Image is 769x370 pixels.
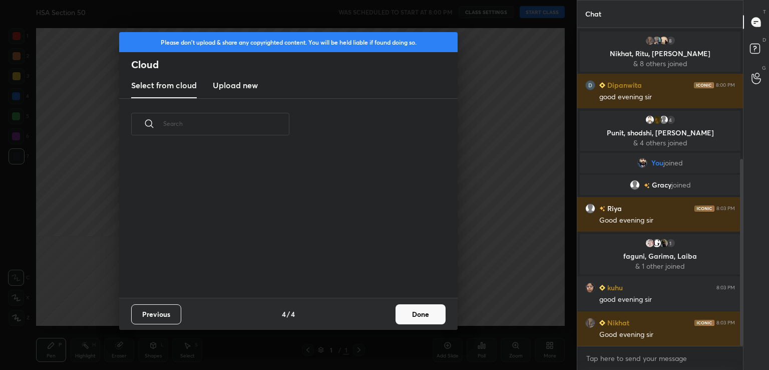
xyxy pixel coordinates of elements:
h2: Cloud [131,58,458,71]
p: faguni, Garima, Laiba [586,252,734,260]
button: Done [396,304,446,324]
div: Please don't upload & share any copyrighted content. You will be held liable if found doing so. [119,32,458,52]
div: grid [119,147,446,298]
span: joined [663,159,683,167]
p: T [763,8,766,16]
img: 79a9d9ec786c4f24a2d7d5a34bc200e3.jpg [645,36,655,46]
div: Good evening sir [599,216,735,226]
h6: kuhu [605,282,623,293]
img: iconic-dark.1390631f.png [694,82,714,88]
span: You [651,159,663,167]
div: grid [577,28,743,346]
img: 942ed4aabef34535a6a18b5ce367a802.jpg [652,115,662,125]
button: Previous [131,304,181,324]
img: Learner_Badge_beginner_1_8b307cf2a0.svg [599,320,605,326]
span: joined [671,181,691,189]
img: default.png [630,180,640,190]
h4: / [287,309,290,319]
img: Learner_Badge_beginner_1_8b307cf2a0.svg [599,82,605,88]
p: Punit, shodshi, [PERSON_NAME] [586,129,734,137]
h6: Riya [605,203,622,214]
img: iconic-dark.1390631f.png [694,206,714,212]
h3: Upload new [213,79,258,91]
p: D [762,36,766,44]
img: 2cdb2ebf78be4261845066d484986336.jpg [652,36,662,46]
img: no-rating-badge.077c3623.svg [644,183,650,189]
input: Search [163,102,289,145]
div: good evening sir [599,295,735,305]
img: no-rating-badge.077c3623.svg [599,206,605,212]
img: db20228b9edd4c0481539d9b1aeddc0e.jpg [659,238,669,248]
img: 3 [585,80,595,90]
p: Nikhat, Ritu, [PERSON_NAME] [586,50,734,58]
h4: 4 [282,309,286,319]
div: 4 [666,115,676,125]
img: a101d65c335a4167b26748aa83496d81.99222079_3 [652,238,662,248]
h4: 4 [291,309,295,319]
img: default.png [585,204,595,214]
div: 8:03 PM [716,320,735,326]
img: 3 [645,115,655,125]
img: 79a9d9ec786c4f24a2d7d5a34bc200e3.jpg [585,318,595,328]
img: default.png [659,115,669,125]
div: 1 [666,238,676,248]
img: 0ee430d530ea4eab96c2489b3c8ae121.jpg [637,158,647,168]
div: good evening sir [599,92,735,102]
p: & 8 others joined [586,60,734,68]
p: G [762,64,766,72]
img: b7d349f71d3744cf8e9ff3ed01643968.jpg [659,36,669,46]
div: 8:03 PM [716,206,735,212]
img: iconic-dark.1390631f.png [694,320,714,326]
img: ac40171f949e497d943ba9eb025d2ad6.jpg [645,238,655,248]
h6: Dipanwita [605,80,642,90]
h3: Select from cloud [131,79,197,91]
p: Chat [577,1,609,27]
div: 8:00 PM [716,82,735,88]
h6: Nikhat [605,317,629,328]
img: Learner_Badge_beginner_1_8b307cf2a0.svg [599,285,605,291]
div: Good evening sir [599,330,735,340]
p: & 4 others joined [586,139,734,147]
p: & 1 other joined [586,262,734,270]
img: 508ea7dea493476aadc57345d5cd8bfd.jpg [585,283,595,293]
div: 8 [666,36,676,46]
span: Gracy [652,181,671,189]
div: 8:03 PM [716,285,735,291]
